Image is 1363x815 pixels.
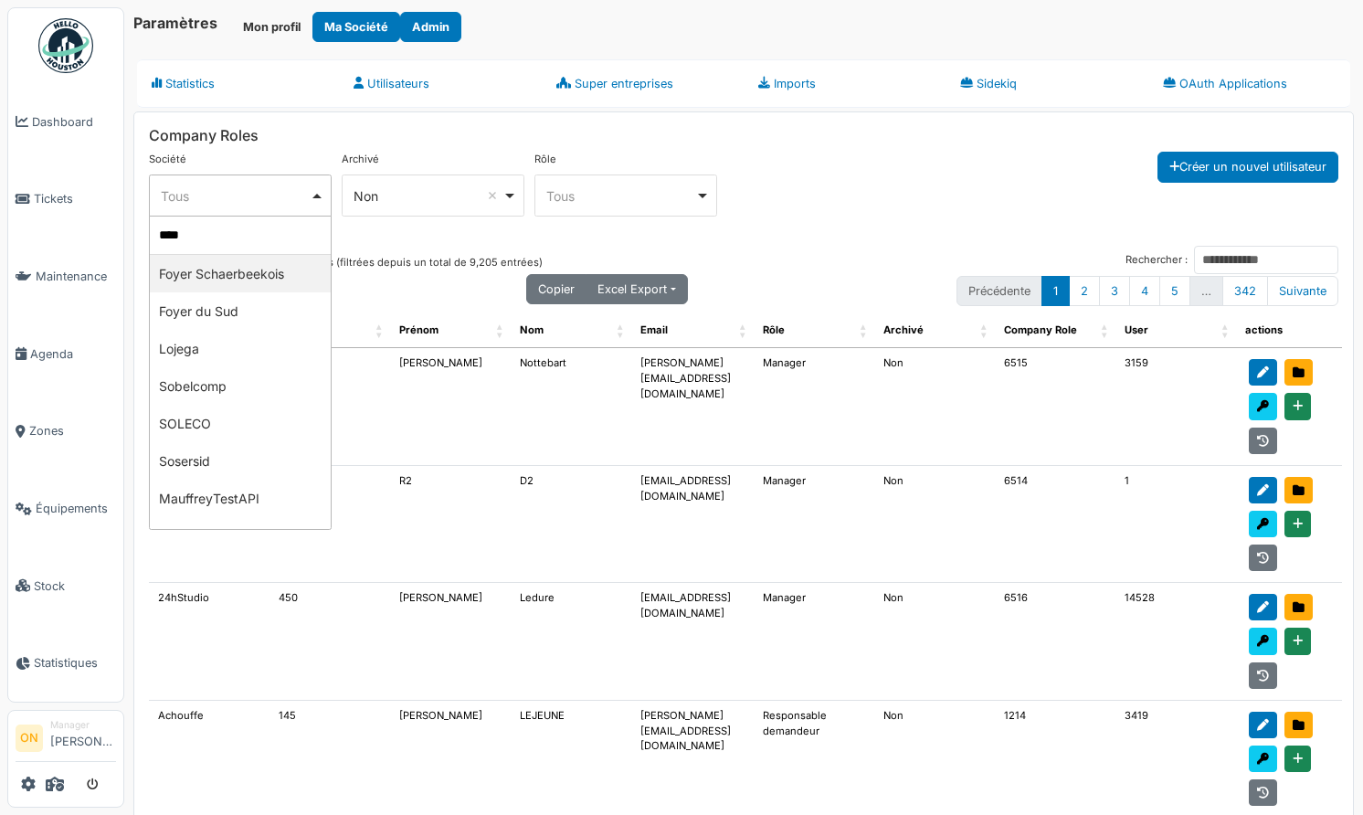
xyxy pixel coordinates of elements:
[1115,466,1236,584] td: 1
[511,583,631,701] td: Ledure
[631,466,754,584] td: [EMAIL_ADDRESS][DOMAIN_NAME]
[1129,276,1160,306] a: 4
[1041,276,1070,306] a: 1
[874,583,995,701] td: Non
[483,186,502,205] button: Remove item: 'false'
[8,625,123,703] a: Statistiques
[874,348,995,466] td: Non
[1069,276,1100,306] a: 2
[744,59,946,108] a: Imports
[149,152,186,167] label: Société
[597,282,667,296] span: Excel Export
[133,15,217,32] h6: Paramètres
[150,442,331,480] div: Sosersid
[754,348,874,466] td: Manager
[1249,393,1277,419] div: Send password reset instructions
[390,313,511,348] th: Prénom : activer pour trier la colonne par ordre croissant
[631,583,754,701] td: [EMAIL_ADDRESS][DOMAIN_NAME]
[1115,313,1236,348] th: User : activer pour trier la colonne par ordre croissant
[754,466,874,584] td: Manager
[631,313,754,348] th: Email : activer pour trier la colonne par ordre croissant
[631,348,754,466] td: [PERSON_NAME][EMAIL_ADDRESS][DOMAIN_NAME]
[8,315,123,393] a: Agenda
[586,274,687,304] button: Excel Export
[269,583,390,701] td: 450
[149,583,269,701] td: 24hStudio
[542,59,744,108] a: Super entreprises
[8,547,123,625] a: Stock
[1267,276,1338,306] a: Suivante
[8,161,123,238] a: Tickets
[312,12,400,42] button: Ma Société
[400,12,461,42] button: Admin
[995,466,1115,584] td: 6514
[34,654,116,672] span: Statistiques
[995,583,1115,701] td: 6516
[1249,511,1277,537] div: Send password reset instructions
[511,348,631,466] td: Nottebart
[874,313,995,348] th: Archivé : activer pour trier la colonne par ordre croissant
[538,282,575,296] span: Copier
[8,83,123,161] a: Dashboard
[38,18,93,73] img: Badge_color-CXgf-gQk.svg
[511,313,631,348] th: Nom : activer pour trier la colonne par ordre croissant
[1194,246,1338,274] input: Rechercher :
[149,246,543,274] div: Affichage de 1 à 25 sur 8,540 entrées (filtrées depuis un total de 9,205 entrées)
[1125,323,1148,336] span: translation missing: fr.shared.user_id
[16,725,43,752] li: ON
[874,466,995,584] td: Non
[50,718,116,732] div: Manager
[150,330,331,367] div: Lojega
[342,152,379,167] label: Archivé
[34,190,116,207] span: Tickets
[1004,323,1077,336] span: translation missing: fr.company_role.company_role_id
[150,255,331,292] div: Foyer Schaerbeekois
[16,718,116,762] a: ON Manager[PERSON_NAME]
[50,718,116,757] li: [PERSON_NAME]
[1099,276,1130,306] a: 3
[390,466,511,584] td: R2
[354,186,502,206] div: Non
[32,113,116,131] span: Dashboard
[1115,348,1236,466] td: 3159
[526,274,586,304] button: Copier
[946,59,1147,108] a: Sidekiq
[8,238,123,315] a: Maintenance
[150,367,331,405] div: Sobelcomp
[546,186,695,206] div: Tous
[534,152,556,167] label: Rôle
[390,583,511,701] td: [PERSON_NAME]
[339,59,541,108] a: Utilisateurs
[390,348,511,466] td: [PERSON_NAME]
[995,313,1115,348] th: Company Role : activer pour trier la colonne par ordre croissant
[36,500,116,517] span: Équipements
[1148,59,1350,108] a: OAuth Applications
[36,268,116,285] span: Maintenance
[231,12,312,42] button: Mon profil
[1115,583,1236,701] td: 14528
[511,466,631,584] td: D2
[1157,152,1338,182] button: Créer un nouvel utilisateur
[8,470,123,547] a: Équipements
[161,186,310,206] div: Tous
[150,480,331,517] div: MauffreyTestAPI
[1125,246,1338,274] label: Rechercher :
[34,577,116,595] span: Stock
[754,583,874,701] td: Manager
[150,217,331,255] input: Tous
[150,405,331,442] div: SOLECO
[995,348,1115,466] td: 6515
[754,313,874,348] th: Rôle : activer pour trier la colonne par ordre croissant
[149,126,259,144] span: translation missing: fr.company_role.company_roles
[8,393,123,471] a: Zones
[1249,628,1277,654] div: Send password reset instructions
[1236,313,1342,348] th: actions
[30,345,116,363] span: Agenda
[29,422,116,439] span: Zones
[150,292,331,330] div: Foyer du Sud
[1222,276,1268,306] a: 342
[137,59,339,108] a: Statistics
